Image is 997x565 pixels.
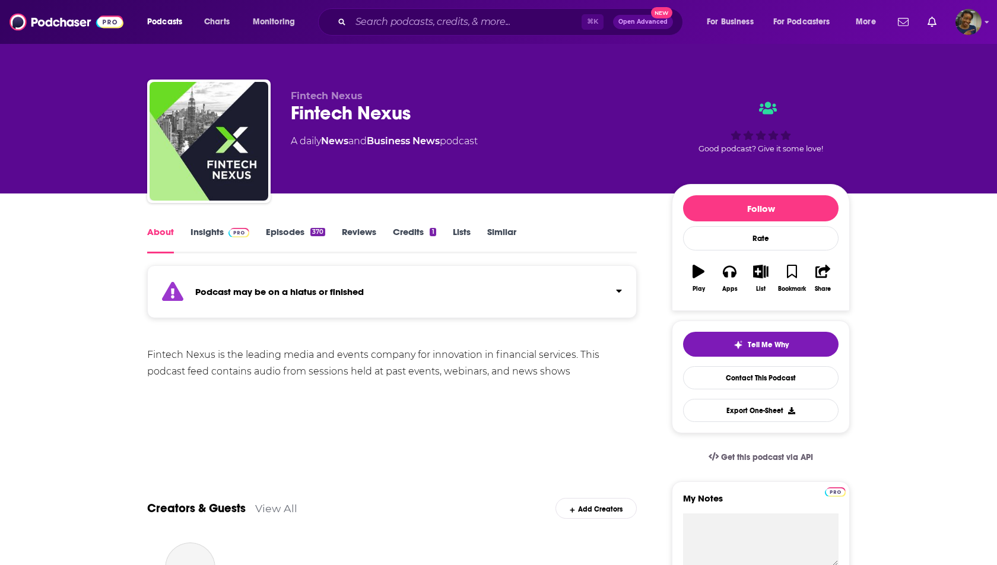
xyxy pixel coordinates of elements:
div: Play [693,285,705,293]
input: Search podcasts, credits, & more... [351,12,582,31]
div: Good podcast? Give it some love! [672,90,850,164]
button: Follow [683,195,839,221]
button: Export One-Sheet [683,399,839,422]
button: Bookmark [776,257,807,300]
div: Share [815,285,831,293]
div: Apps [722,285,738,293]
button: open menu [245,12,310,31]
img: Podchaser - Follow, Share and Rate Podcasts [9,11,123,33]
span: and [348,135,367,147]
span: Get this podcast via API [721,452,813,462]
a: Creators & Guests [147,501,246,516]
a: Business News [367,135,440,147]
div: A daily podcast [291,134,478,148]
a: Lists [453,226,471,253]
img: Podchaser Pro [228,228,249,237]
a: Charts [196,12,237,31]
div: Add Creators [555,498,637,519]
span: More [856,14,876,30]
button: List [745,257,776,300]
button: Apps [714,257,745,300]
img: tell me why sparkle [734,340,743,350]
strong: Podcast may be on a hiatus or finished [195,286,364,297]
span: Charts [204,14,230,30]
a: Similar [487,226,516,253]
a: InsightsPodchaser Pro [190,226,249,253]
button: Share [808,257,839,300]
button: open menu [139,12,198,31]
span: For Podcasters [773,14,830,30]
span: Tell Me Why [748,340,789,350]
a: Show notifications dropdown [893,12,913,32]
button: Open AdvancedNew [613,15,673,29]
a: Get this podcast via API [699,443,823,472]
a: Reviews [342,226,376,253]
a: View All [255,502,297,515]
a: Show notifications dropdown [923,12,941,32]
div: Rate [683,226,839,250]
img: User Profile [955,9,982,35]
a: About [147,226,174,253]
div: Fintech Nexus is the leading media and events company for innovation in financial services. This ... [147,347,637,380]
a: Pro website [825,485,846,497]
div: Bookmark [778,285,806,293]
a: Credits1 [393,226,436,253]
a: News [321,135,348,147]
span: Open Advanced [618,19,668,25]
button: open menu [698,12,769,31]
span: For Business [707,14,754,30]
span: Podcasts [147,14,182,30]
button: Show profile menu [955,9,982,35]
button: tell me why sparkleTell Me Why [683,332,839,357]
button: Play [683,257,714,300]
div: 1 [430,228,436,236]
img: Fintech Nexus [150,82,268,201]
section: Click to expand status details [147,272,637,318]
span: Logged in as sabrinajohnson [955,9,982,35]
span: ⌘ K [582,14,604,30]
label: My Notes [683,493,839,513]
img: Podchaser Pro [825,487,846,497]
span: New [651,7,672,18]
div: 370 [310,228,325,236]
a: Episodes370 [266,226,325,253]
div: Search podcasts, credits, & more... [329,8,694,36]
span: Monitoring [253,14,295,30]
button: open menu [847,12,891,31]
span: Good podcast? Give it some love! [698,144,823,153]
a: Contact This Podcast [683,366,839,389]
span: Fintech Nexus [291,90,363,101]
div: List [756,285,766,293]
button: open menu [766,12,847,31]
